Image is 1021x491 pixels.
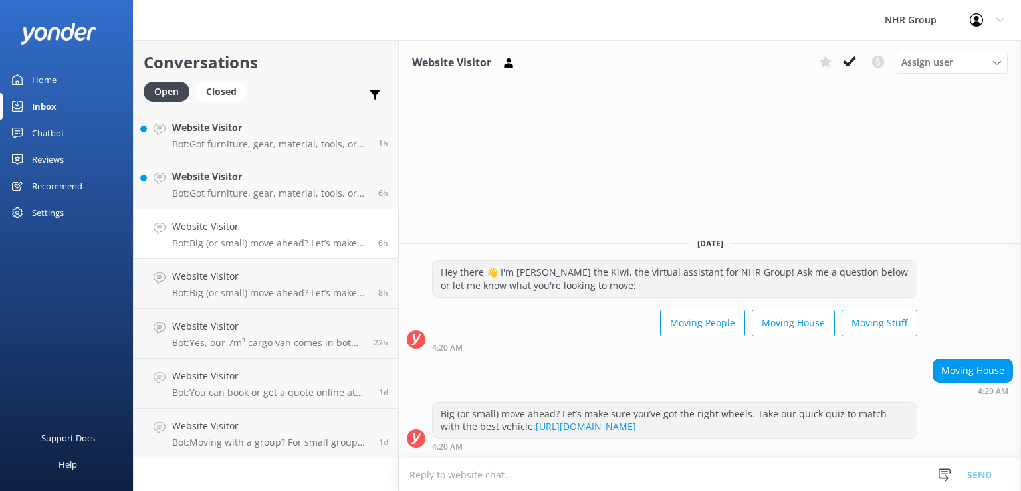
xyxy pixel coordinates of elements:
div: Sep 20 2025 04:20am (UTC +12:00) Pacific/Auckland [432,442,917,451]
p: Bot: Big (or small) move ahead? Let’s make sure you’ve got the right wheels. Take our quick quiz ... [172,237,368,249]
div: Help [58,451,77,478]
a: Website VisitorBot:Moving with a group? For small groups of 1–5 people, you can enquire about our... [134,409,398,458]
a: Website VisitorBot:Yes, our 7m³ cargo van comes in both 2 or 3 seater options. You can learn more... [134,309,398,359]
a: Website VisitorBot:Big (or small) move ahead? Let’s make sure you’ve got the right wheels. Take o... [134,259,398,309]
span: Sep 20 2025 01:45am (UTC +12:00) Pacific/Auckland [378,287,388,298]
div: Open [144,82,189,102]
h4: Website Visitor [172,120,368,135]
button: Moving Stuff [842,310,917,336]
div: Support Docs [41,425,95,451]
div: Reviews [32,146,64,173]
h3: Website Visitor [412,54,491,72]
button: Moving House [752,310,835,336]
p: Bot: Moving with a group? For small groups of 1–5 people, you can enquire about our cars and SUVs... [172,437,369,448]
div: Sep 20 2025 04:20am (UTC +12:00) Pacific/Auckland [432,343,917,352]
strong: 4:20 AM [432,344,463,352]
a: [URL][DOMAIN_NAME] [536,420,636,433]
p: Bot: Big (or small) move ahead? Let’s make sure you’ve got the right wheels. Take our quick quiz ... [172,287,368,299]
span: Sep 19 2025 02:14am (UTC +12:00) Pacific/Auckland [379,387,388,398]
h4: Website Visitor [172,219,368,234]
p: Bot: Got furniture, gear, material, tools, or freight to move? Take our quiz to find the best veh... [172,187,368,199]
h2: Conversations [144,50,388,75]
h4: Website Visitor [172,269,368,284]
div: Settings [32,199,64,226]
h4: Website Visitor [172,419,369,433]
div: Sep 20 2025 04:20am (UTC +12:00) Pacific/Auckland [933,386,1013,395]
strong: 4:20 AM [432,443,463,451]
div: Big (or small) move ahead? Let’s make sure you’ve got the right wheels. Take our quick quiz to ma... [433,403,917,438]
span: [DATE] [689,238,731,249]
span: Sep 19 2025 12:48am (UTC +12:00) Pacific/Auckland [379,437,388,448]
div: Closed [196,82,247,102]
p: Bot: Yes, our 7m³ cargo van comes in both 2 or 3 seater options. You can learn more and book at [... [172,337,364,349]
div: Inbox [32,93,57,120]
button: Moving People [660,310,745,336]
a: Website VisitorBot:Got furniture, gear, material, tools, or freight to move? Take our quiz to fin... [134,159,398,209]
a: Open [144,84,196,98]
div: Home [32,66,57,93]
img: yonder-white-logo.png [20,23,96,45]
p: Bot: Got furniture, gear, material, tools, or freight to move? Take our quiz to find the best veh... [172,138,368,150]
span: Sep 20 2025 08:51am (UTC +12:00) Pacific/Auckland [378,138,388,149]
span: Sep 19 2025 12:30pm (UTC +12:00) Pacific/Auckland [374,337,388,348]
span: Sep 20 2025 04:36am (UTC +12:00) Pacific/Auckland [378,187,388,199]
a: Website VisitorBot:Big (or small) move ahead? Let’s make sure you’ve got the right wheels. Take o... [134,209,398,259]
div: Assign User [895,52,1008,73]
div: Hey there 👋 I'm [PERSON_NAME] the Kiwi, the virtual assistant for NHR Group! Ask me a question be... [433,261,917,296]
a: Website VisitorBot:You can book or get a quote online at [URL][DOMAIN_NAME]. Alternatively, you c... [134,359,398,409]
a: Website VisitorBot:Got furniture, gear, material, tools, or freight to move? Take our quiz to fin... [134,110,398,159]
div: Recommend [32,173,82,199]
h4: Website Visitor [172,169,368,184]
a: Closed [196,84,253,98]
div: Chatbot [32,120,64,146]
span: Sep 20 2025 04:20am (UTC +12:00) Pacific/Auckland [378,237,388,248]
h4: Website Visitor [172,369,369,383]
div: Moving House [933,359,1012,382]
p: Bot: You can book or get a quote online at [URL][DOMAIN_NAME]. Alternatively, you can call our fr... [172,387,369,399]
h4: Website Visitor [172,319,364,334]
strong: 4:20 AM [978,387,1008,395]
span: Assign user [901,55,953,70]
